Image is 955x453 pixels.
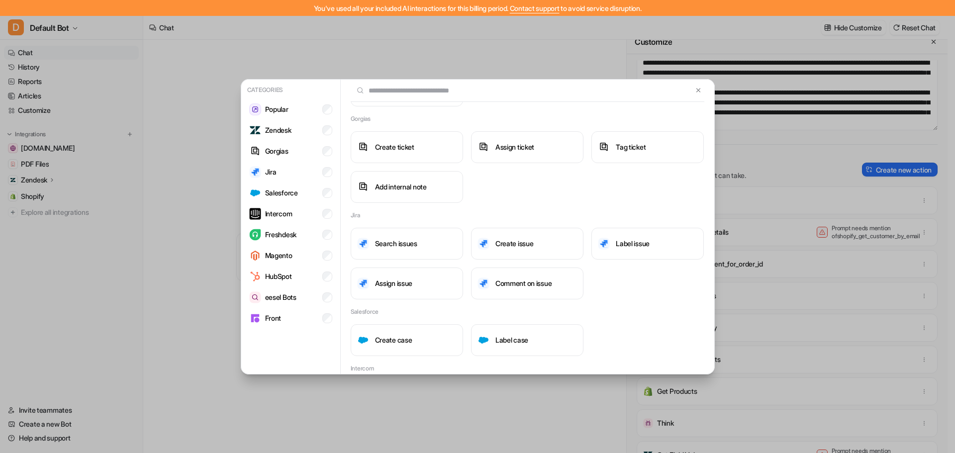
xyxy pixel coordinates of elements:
[351,131,463,163] button: Create ticketCreate ticket
[471,228,583,260] button: Create issueCreate issue
[245,84,336,96] p: Categories
[265,187,298,198] p: Salesforce
[495,278,552,288] h3: Comment on issue
[375,181,427,192] h3: Add internal note
[265,271,292,281] p: HubSpot
[357,334,369,346] img: Create case
[265,125,291,135] p: Zendesk
[591,131,704,163] button: Tag ticketTag ticket
[351,307,379,316] h2: Salesforce
[265,104,288,114] p: Popular
[351,114,371,123] h2: Gorgias
[357,141,369,153] img: Create ticket
[477,238,489,250] img: Create issue
[351,228,463,260] button: Search issuesSearch issues
[616,142,646,152] h3: Tag ticket
[375,142,414,152] h3: Create ticket
[495,238,534,249] h3: Create issue
[357,181,369,192] img: Add internal note
[477,141,489,153] img: Assign ticket
[591,228,704,260] button: Label issueLabel issue
[616,238,650,249] h3: Label issue
[351,364,374,373] h2: Intercom
[265,292,296,302] p: eesel Bots
[265,146,288,156] p: Gorgias
[598,141,610,153] img: Tag ticket
[351,171,463,203] button: Add internal noteAdd internal note
[477,334,489,346] img: Label case
[495,142,534,152] h3: Assign ticket
[265,313,282,323] p: Front
[351,324,463,356] button: Create caseCreate case
[351,268,463,299] button: Assign issueAssign issue
[477,277,489,289] img: Comment on issue
[357,238,369,250] img: Search issues
[351,211,360,220] h2: Jira
[471,131,583,163] button: Assign ticketAssign ticket
[471,268,583,299] button: Comment on issueComment on issue
[265,250,292,261] p: Magento
[357,277,369,289] img: Assign issue
[375,278,413,288] h3: Assign issue
[495,335,528,345] h3: Label case
[375,335,412,345] h3: Create case
[265,167,277,177] p: Jira
[375,238,417,249] h3: Search issues
[265,208,292,219] p: Intercom
[598,238,610,250] img: Label issue
[265,229,296,240] p: Freshdesk
[471,324,583,356] button: Label caseLabel case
